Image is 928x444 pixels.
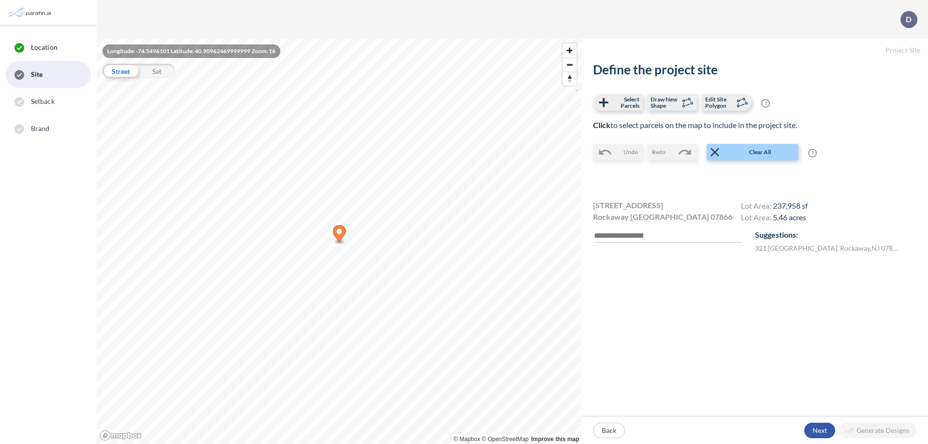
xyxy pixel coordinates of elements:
[31,97,55,106] span: Setback
[651,96,679,109] span: Draw New Shape
[102,64,139,78] div: Street
[741,201,808,213] h4: Lot Area:
[593,200,663,211] span: [STREET_ADDRESS]
[593,423,625,438] button: Back
[100,430,142,441] a: Mapbox homepage
[741,213,808,224] h4: Lot Area:
[454,436,480,443] a: Mapbox
[602,426,616,435] p: Back
[906,15,912,24] p: D
[531,436,579,443] a: Improve this map
[7,4,54,22] img: Parafin
[755,243,900,253] label: 321 [GEOGRAPHIC_DATA] , Rockaway , NJ 07866 , US
[593,211,732,223] span: Rockaway [GEOGRAPHIC_DATA] 07866
[482,436,529,443] a: OpenStreetMap
[563,58,577,72] span: Zoom out
[707,144,798,160] button: Clear All
[761,99,770,108] span: ?
[804,423,835,438] button: Next
[755,229,916,241] p: Suggestions:
[31,70,43,79] span: Site
[102,44,280,58] div: Longitude: -74.5496101 Latitude: 40.90962469999999 Zoom: 16
[97,39,581,444] canvas: Map
[31,43,58,52] span: Location
[722,148,797,157] span: Clear All
[773,201,808,210] span: 237,958 sf
[333,225,346,245] div: Map marker
[593,62,916,77] h2: Define the project site
[647,144,697,160] button: Redo
[773,213,806,222] span: 5.46 acres
[31,124,50,133] span: Brand
[611,96,639,109] span: Select Parcels
[623,148,638,157] span: Undo
[705,96,734,109] span: Edit Site Polygon
[581,39,928,62] h5: Project Site
[808,149,817,158] span: ?
[139,64,175,78] div: Sat
[652,148,666,157] span: Redo
[593,144,643,160] button: Undo
[593,120,797,129] span: to select parcels on the map to include in the project site.
[563,57,577,72] button: Zoom out
[593,120,610,129] b: Click
[563,72,577,86] button: Reset bearing to north
[563,43,577,57] button: Zoom in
